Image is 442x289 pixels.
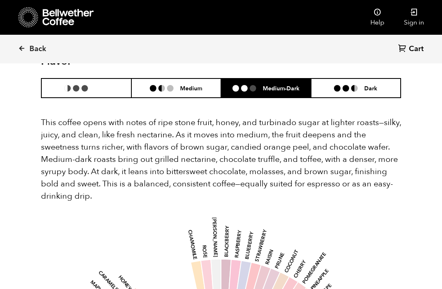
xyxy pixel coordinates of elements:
a: Cart [398,44,426,55]
h6: Dark [364,85,377,92]
h6: Light [95,85,108,92]
p: This coffee opens with notes of ripe stone fruit, honey, and turbinado sugar at lighter roasts—si... [41,116,401,202]
span: Back [29,44,46,54]
h2: Flavor [41,55,161,68]
span: Cart [409,44,424,54]
h6: Medium-Dark [263,85,300,92]
h6: Medium [180,85,202,92]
